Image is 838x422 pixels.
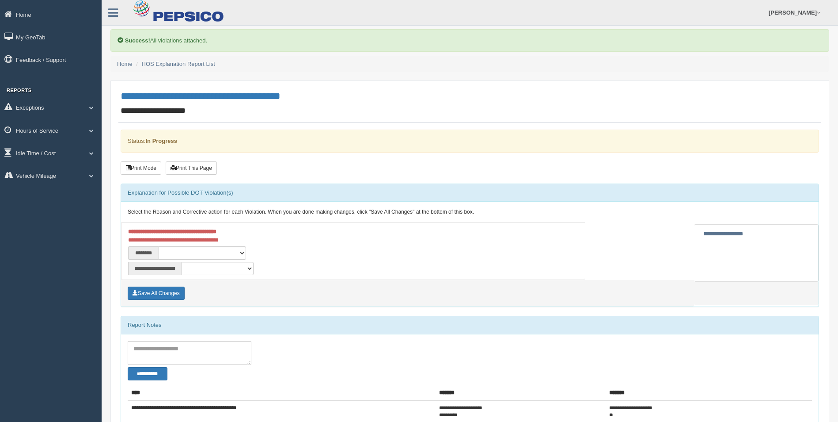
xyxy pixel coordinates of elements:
div: Status: [121,130,819,152]
a: Home [117,61,133,67]
button: Print Mode [121,161,161,175]
a: HOS Explanation Report List [142,61,215,67]
button: Change Filter Options [128,367,167,380]
strong: In Progress [145,138,177,144]
button: Print This Page [166,161,217,175]
div: Explanation for Possible DOT Violation(s) [121,184,819,202]
div: All violations attached. [110,29,829,52]
button: Save [128,287,185,300]
div: Select the Reason and Corrective action for each Violation. When you are done making changes, cli... [121,202,819,223]
b: Success! [125,37,150,44]
div: Report Notes [121,316,819,334]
